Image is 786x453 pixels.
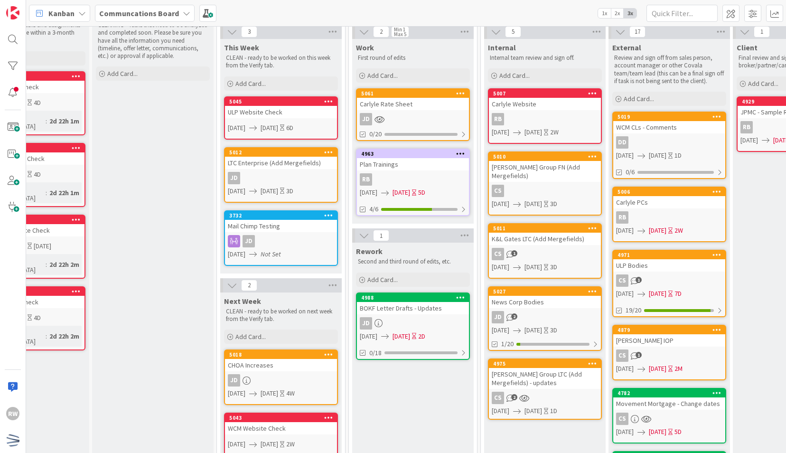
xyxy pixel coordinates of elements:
[357,98,469,110] div: Carlyle Rate Sheet
[358,54,468,62] p: First round of edits
[357,89,469,110] div: 5061Carlyle Rate Sheet
[489,161,601,182] div: [PERSON_NAME] Group FN (Add Mergefields)
[357,150,469,170] div: 4963Plan Trainings
[489,296,601,308] div: News Corp Bodies
[629,26,646,38] span: 17
[550,406,557,416] div: 1D
[224,96,338,140] a: 5045ULP Website Check[DATE][DATE]6D
[612,388,726,444] a: 4782Movement Mortgage - Change datesCS[DATE][DATE]5D
[754,26,770,38] span: 1
[492,248,504,260] div: CS
[618,113,725,120] div: 5019
[229,98,337,105] div: 5045
[228,388,245,398] span: [DATE]
[613,113,725,121] div: 5019
[489,152,601,161] div: 5010
[490,54,600,62] p: Internal team review and sign off.
[489,89,601,98] div: 5007
[224,43,259,52] span: This Week
[613,389,725,410] div: 4782Movement Mortgage - Change dates
[616,349,628,362] div: CS
[369,348,382,358] span: 0/18
[550,262,557,272] div: 3D
[613,274,725,287] div: CS
[46,188,47,198] span: :
[369,204,378,214] span: 4/6
[511,313,517,320] span: 2
[616,274,628,287] div: CS
[47,259,82,270] div: 2d 22h 2m
[228,172,240,184] div: JD
[624,94,654,103] span: Add Card...
[748,79,778,88] span: Add Card...
[524,262,542,272] span: [DATE]
[225,374,337,387] div: JD
[489,311,601,323] div: JD
[613,188,725,208] div: 5006Carlyle PCs
[261,439,278,449] span: [DATE]
[357,173,469,186] div: RB
[626,167,635,177] span: 0/6
[225,359,337,371] div: CHOA Increases
[418,331,425,341] div: 2D
[613,211,725,224] div: RB
[225,211,337,232] div: 3732Mail Chimp Testing
[649,226,666,236] span: [DATE]
[356,149,470,216] a: 4963Plan TrainingsRB[DATE][DATE]5D4/6
[357,158,469,170] div: Plan Trainings
[674,364,683,374] div: 2M
[357,150,469,158] div: 4963
[492,113,504,125] div: RB
[358,258,468,265] p: Second and third round of edits, etc.
[613,413,725,425] div: CS
[618,252,725,258] div: 4971
[225,211,337,220] div: 3732
[47,188,82,198] div: 2d 22h 1m
[511,250,517,256] span: 1
[613,121,725,133] div: WCM CLs - Comments
[369,129,382,139] span: 0/20
[360,173,372,186] div: RB
[616,289,634,299] span: [DATE]
[492,199,509,209] span: [DATE]
[357,293,469,302] div: 4988
[489,359,601,368] div: 4975
[613,397,725,410] div: Movement Mortgage - Change dates
[613,389,725,397] div: 4782
[492,325,509,335] span: [DATE]
[740,121,753,133] div: RB
[229,351,337,358] div: 5018
[418,188,425,198] div: 5D
[361,294,469,301] div: 4988
[613,113,725,133] div: 5019WCM CLs - Comments
[649,364,666,374] span: [DATE]
[228,439,245,449] span: [DATE]
[618,189,725,195] div: 5006
[241,280,257,291] span: 2
[492,406,509,416] span: [DATE]
[393,188,410,198] span: [DATE]
[493,153,601,160] div: 5010
[224,349,338,405] a: 5018CHOA IncreasesJD[DATE][DATE]4W
[649,289,666,299] span: [DATE]
[224,296,261,306] span: Next Week
[598,9,611,18] span: 1x
[46,259,47,270] span: :
[261,388,278,398] span: [DATE]
[225,350,337,359] div: 5018
[225,106,337,118] div: ULP Website Check
[6,434,19,447] img: avatar
[626,305,641,315] span: 19/20
[225,148,337,157] div: 5012
[225,172,337,184] div: JD
[261,186,278,196] span: [DATE]
[613,251,725,259] div: 4971
[489,224,601,245] div: 5011K&L Gates LTC (Add Mergefields)
[361,90,469,97] div: 5061
[612,325,726,380] a: 4879[PERSON_NAME] IOPCS[DATE][DATE]2M
[489,224,601,233] div: 5011
[740,135,758,145] span: [DATE]
[226,54,336,70] p: CLEAN - ready to be worked on this week from the Verify tab.
[225,235,337,247] div: JD
[235,79,266,88] span: Add Card...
